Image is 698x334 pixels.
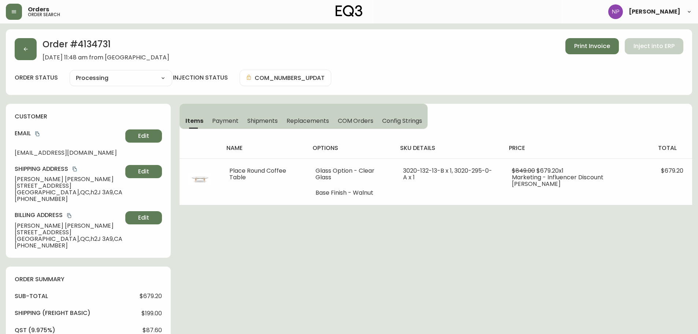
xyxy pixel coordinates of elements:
[188,168,212,191] img: 3020-132-RN-400-1-ckginj6da2q8m0138z5ddgwa3.jpg
[15,129,122,137] h4: Email
[43,54,169,61] span: [DATE] 11:48 am from [GEOGRAPHIC_DATA]
[15,309,91,317] h4: Shipping ( Freight Basic )
[15,113,162,121] h4: customer
[15,223,122,229] span: [PERSON_NAME] [PERSON_NAME]
[313,144,388,152] h4: options
[66,212,73,219] button: copy
[608,4,623,19] img: 50f1e64a3f95c89b5c5247455825f96f
[71,165,78,173] button: copy
[143,327,162,334] span: $87.60
[15,189,122,196] span: [GEOGRAPHIC_DATA] , QC , h2J 3A9 , CA
[400,144,497,152] h4: sku details
[226,144,301,152] h4: name
[574,42,610,50] span: Print Invoice
[15,176,122,183] span: [PERSON_NAME] [PERSON_NAME]
[15,183,122,189] span: [STREET_ADDRESS]
[15,229,122,236] span: [STREET_ADDRESS]
[315,168,385,181] li: Glass Option - Clear Glass
[15,292,48,300] h4: sub-total
[125,211,162,224] button: Edit
[509,144,646,152] h4: price
[536,166,564,175] span: $679.20 x 1
[315,190,385,196] li: Base Finish - Walnut
[15,275,162,283] h4: order summary
[629,9,680,15] span: [PERSON_NAME]
[658,144,686,152] h4: total
[15,236,122,242] span: [GEOGRAPHIC_DATA] , QC , h2J 3A9 , CA
[173,74,228,82] h4: injection status
[15,74,58,82] label: order status
[15,150,122,156] span: [EMAIL_ADDRESS][DOMAIN_NAME]
[15,196,122,202] span: [PHONE_NUMBER]
[125,165,162,178] button: Edit
[229,166,286,181] span: Place Round Coffee Table
[138,132,149,140] span: Edit
[512,166,535,175] span: $849.00
[138,214,149,222] span: Edit
[212,117,239,125] span: Payment
[141,310,162,317] span: $199.00
[34,130,41,137] button: copy
[382,117,422,125] span: Config Strings
[565,38,619,54] button: Print Invoice
[15,211,122,219] h4: Billing Address
[15,242,122,249] span: [PHONE_NUMBER]
[403,166,492,181] span: 3020-132-13-B x 1, 3020-295-0-A x 1
[338,117,374,125] span: COM Orders
[138,168,149,176] span: Edit
[28,12,60,17] h5: order search
[43,38,169,54] h2: Order # 4134731
[512,173,603,188] span: Marketing - Influencer Discount [PERSON_NAME]
[661,166,683,175] span: $679.20
[28,7,49,12] span: Orders
[140,293,162,300] span: $679.20
[15,165,122,173] h4: Shipping Address
[247,117,278,125] span: Shipments
[336,5,363,17] img: logo
[125,129,162,143] button: Edit
[287,117,329,125] span: Replacements
[185,117,203,125] span: Items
